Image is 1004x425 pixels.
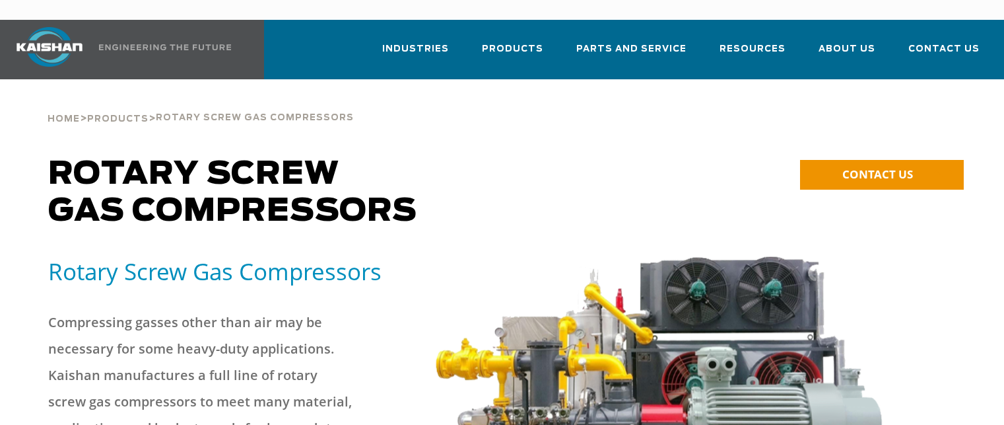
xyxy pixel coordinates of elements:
[908,42,980,57] span: Contact Us
[720,42,786,57] span: Resources
[819,32,875,77] a: About Us
[842,167,913,182] span: CONTACT US
[48,256,402,286] h5: Rotary Screw Gas Compressors
[576,42,686,57] span: Parts and Service
[48,112,80,124] a: Home
[800,160,964,190] a: CONTACT US
[382,42,449,57] span: Industries
[99,44,231,50] img: Engineering the future
[48,115,80,124] span: Home
[87,112,149,124] a: Products
[87,115,149,124] span: Products
[48,79,354,130] div: > >
[576,32,686,77] a: Parts and Service
[908,32,980,77] a: Contact Us
[482,32,543,77] a: Products
[482,42,543,57] span: Products
[819,42,875,57] span: About Us
[382,32,449,77] a: Industries
[48,159,417,227] span: Rotary Screw Gas Compressors
[720,32,786,77] a: Resources
[156,114,354,122] span: Rotary Screw Gas Compressors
